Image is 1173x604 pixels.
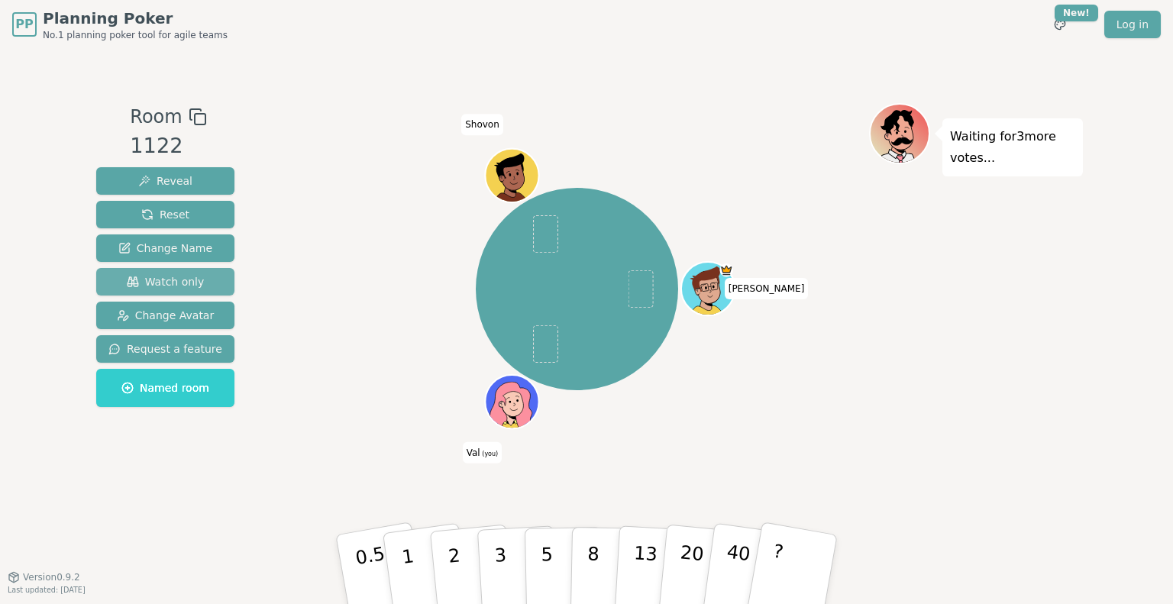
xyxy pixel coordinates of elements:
span: Last updated: [DATE] [8,586,86,594]
button: Reset [96,201,234,228]
span: No.1 planning poker tool for agile teams [43,29,228,41]
button: Click to change your avatar [486,376,537,427]
span: Change Name [118,241,212,256]
button: Reveal [96,167,234,195]
button: Change Name [96,234,234,262]
button: New! [1046,11,1074,38]
span: spencer is the host [719,263,733,277]
p: Waiting for 3 more votes... [950,126,1075,169]
span: PP [15,15,33,34]
span: Named room [121,380,209,396]
div: 1122 [130,131,206,162]
span: Reveal [138,173,192,189]
button: Change Avatar [96,302,234,329]
span: Version 0.9.2 [23,571,80,583]
span: Click to change your name [461,114,503,135]
button: Watch only [96,268,234,296]
button: Version0.9.2 [8,571,80,583]
span: (you) [480,451,499,457]
div: New! [1055,5,1098,21]
span: Click to change your name [725,278,809,299]
span: Click to change your name [463,442,502,463]
span: Planning Poker [43,8,228,29]
button: Named room [96,369,234,407]
span: Request a feature [108,341,222,357]
span: Reset [141,207,189,222]
span: Room [130,103,182,131]
a: Log in [1104,11,1161,38]
button: Request a feature [96,335,234,363]
a: PPPlanning PokerNo.1 planning poker tool for agile teams [12,8,228,41]
span: Watch only [127,274,205,289]
span: Change Avatar [117,308,215,323]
